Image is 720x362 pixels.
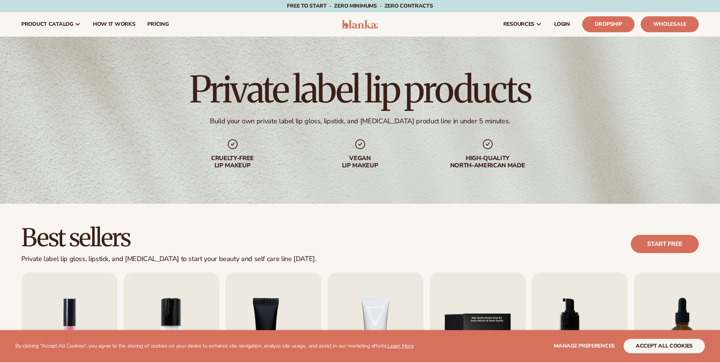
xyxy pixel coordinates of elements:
a: LOGIN [548,12,576,36]
a: pricing [141,12,175,36]
img: logo [342,20,378,29]
button: accept all cookies [624,339,705,353]
button: Manage preferences [554,339,615,353]
p: By clicking "Accept All Cookies", you agree to the storing of cookies on your device to enhance s... [15,343,414,349]
span: product catalog [21,21,73,27]
a: resources [497,12,548,36]
div: Build your own private label lip gloss, lipstick, and [MEDICAL_DATA] product line in under 5 minu... [210,117,510,126]
a: Start free [631,235,699,253]
span: Free to start · ZERO minimums · ZERO contracts [287,2,433,9]
h2: Best sellers [21,225,317,250]
h1: Private label lip products [189,71,531,108]
a: product catalog [15,12,87,36]
span: resources [503,21,534,27]
span: pricing [147,21,169,27]
div: Vegan lip makeup [312,155,409,169]
a: How It Works [87,12,142,36]
a: Learn More [388,342,413,349]
span: Manage preferences [554,342,615,349]
a: Wholesale [641,16,699,32]
a: Dropship [582,16,635,32]
span: LOGIN [554,21,570,27]
div: Cruelty-free lip makeup [184,155,281,169]
span: How It Works [93,21,135,27]
div: High-quality North-american made [439,155,536,169]
div: Private label lip gloss, lipstick, and [MEDICAL_DATA] to start your beauty and self care line [DA... [21,255,317,263]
